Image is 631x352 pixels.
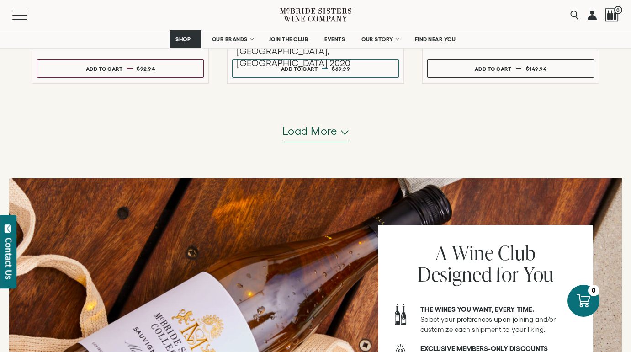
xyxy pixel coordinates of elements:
span: SHOP [175,36,191,43]
span: A [435,239,447,266]
p: Select your preferences upon joining and/or customize each shipment to your liking. [420,304,581,335]
span: You [524,261,554,288]
span: 0 [614,6,622,14]
span: Club [498,239,536,266]
span: $149.94 [526,66,547,72]
div: 0 [588,285,599,296]
span: Load more [282,123,338,139]
span: EVENTS [324,36,345,43]
a: JOIN THE CLUB [263,30,314,48]
div: Add to cart [281,62,318,75]
span: FIND NEAR YOU [415,36,456,43]
span: OUR STORY [361,36,393,43]
button: Add to cart $92.94 [37,59,204,78]
a: EVENTS [318,30,351,48]
span: $69.99 [332,66,350,72]
button: Load more [282,120,349,142]
button: Mobile Menu Trigger [12,11,45,20]
div: Contact Us [4,238,13,279]
span: OUR BRANDS [212,36,248,43]
span: for [496,261,519,288]
a: OUR STORY [355,30,404,48]
span: Designed [418,261,492,288]
div: Add to cart [475,62,512,75]
strong: The wines you want, every time. [420,305,534,313]
span: $92.94 [137,66,155,72]
a: OUR BRANDS [206,30,259,48]
span: JOIN THE CLUB [269,36,308,43]
a: SHOP [170,30,201,48]
button: Add to cart $69.99 [232,59,399,78]
button: Add to cart $149.94 [427,59,594,78]
div: Add to cart [86,62,123,75]
span: Wine [452,239,493,266]
a: FIND NEAR YOU [409,30,462,48]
